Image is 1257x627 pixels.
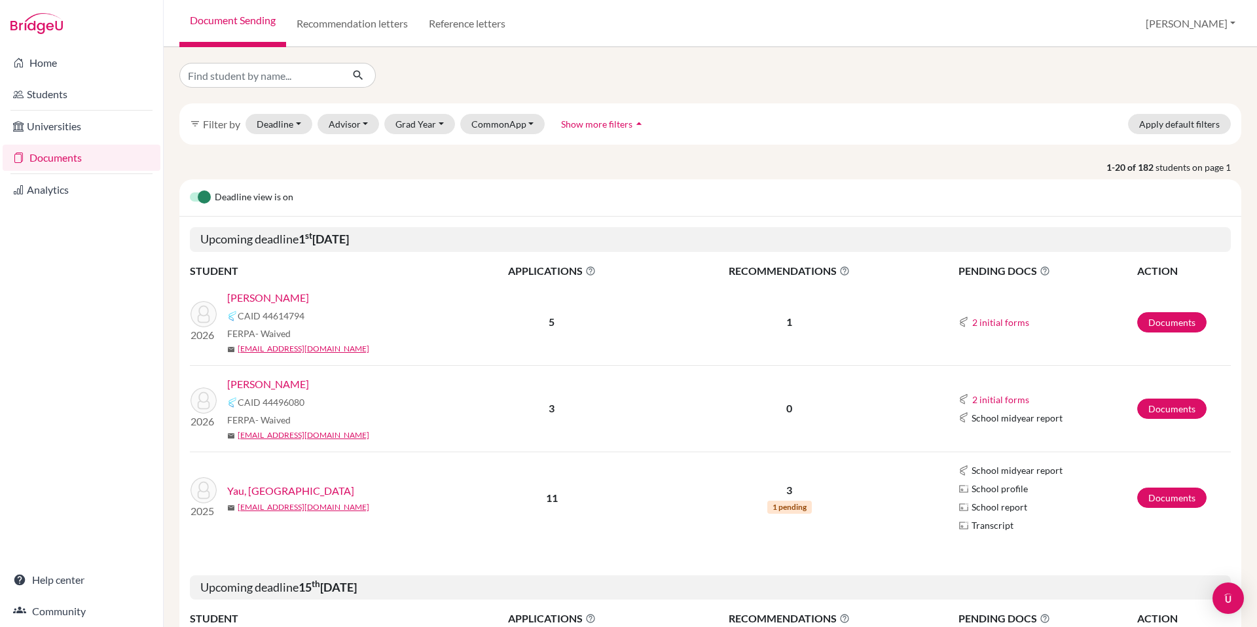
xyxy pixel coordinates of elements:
span: mail [227,432,235,440]
a: [EMAIL_ADDRESS][DOMAIN_NAME] [238,501,369,513]
a: Yau, [GEOGRAPHIC_DATA] [227,483,354,499]
img: Common App logo [958,317,969,327]
div: Open Intercom Messenger [1212,582,1244,614]
button: Apply default filters [1128,114,1231,134]
span: APPLICATIONS [452,611,651,626]
th: ACTION [1137,262,1231,279]
span: Deadline view is on [215,190,293,206]
img: Common App logo [958,465,969,476]
span: RECOMMENDATIONS [653,611,926,626]
a: Documents [3,145,160,171]
button: 2 initial forms [972,392,1030,407]
button: Advisor [318,114,380,134]
i: arrow_drop_up [632,117,646,130]
a: [PERSON_NAME] [227,376,309,392]
a: Universities [3,113,160,139]
img: Common App logo [227,311,238,321]
b: 5 [549,315,555,328]
button: [PERSON_NAME] [1140,11,1241,36]
img: Common App logo [227,397,238,408]
span: - Waived [255,328,291,339]
a: Home [3,50,160,76]
b: 3 [549,402,555,414]
b: 11 [546,492,558,504]
span: School profile [972,482,1028,495]
span: Transcript [972,518,1013,532]
span: CAID 44496080 [238,395,304,409]
span: mail [227,346,235,353]
button: Show more filtersarrow_drop_up [550,114,657,134]
img: Parchments logo [958,484,969,494]
p: 1 [653,314,926,330]
input: Find student by name... [179,63,342,88]
a: Analytics [3,177,160,203]
a: Documents [1137,312,1207,332]
h5: Upcoming deadline [190,227,1231,252]
span: Show more filters [561,118,632,130]
button: Grad Year [384,114,455,134]
span: - Waived [255,414,291,425]
button: Deadline [246,114,312,134]
span: FERPA [227,327,291,340]
span: PENDING DOCS [958,263,1136,279]
i: filter_list [190,118,200,129]
button: 2 initial forms [972,315,1030,330]
img: Parchments logo [958,520,969,531]
img: Weaver, Elijah [191,387,217,414]
span: mail [227,504,235,512]
sup: st [305,230,312,241]
p: 0 [653,401,926,416]
a: [PERSON_NAME] [227,290,309,306]
b: 15 [DATE] [299,580,357,594]
th: STUDENT [190,262,452,279]
img: Common App logo [958,394,969,404]
a: [EMAIL_ADDRESS][DOMAIN_NAME] [238,429,369,441]
p: 2026 [191,327,217,343]
img: Yau, Austin [191,477,217,503]
sup: th [312,579,320,589]
p: 2026 [191,414,217,429]
span: School midyear report [972,411,1063,425]
a: Help center [3,567,160,593]
a: Documents [1137,399,1207,419]
th: STUDENT [190,610,452,627]
img: Common App logo [958,412,969,423]
span: School midyear report [972,463,1063,477]
span: PENDING DOCS [958,611,1136,626]
b: 1 [DATE] [299,232,349,246]
span: CAID 44614794 [238,309,304,323]
th: ACTION [1137,610,1231,627]
p: 2025 [191,503,217,519]
span: APPLICATIONS [452,263,651,279]
span: Filter by [203,118,240,130]
span: 1 pending [767,501,812,514]
a: Students [3,81,160,107]
a: [EMAIL_ADDRESS][DOMAIN_NAME] [238,343,369,355]
img: Bridge-U [10,13,63,34]
a: Community [3,598,160,624]
span: FERPA [227,413,291,427]
button: CommonApp [460,114,545,134]
img: Parchments logo [958,502,969,512]
strong: 1-20 of 182 [1106,160,1156,174]
span: RECOMMENDATIONS [653,263,926,279]
span: School report [972,500,1027,514]
img: Fairweather, Micah [191,301,217,327]
h5: Upcoming deadline [190,575,1231,600]
p: 3 [653,482,926,498]
a: Documents [1137,488,1207,508]
span: students on page 1 [1156,160,1241,174]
